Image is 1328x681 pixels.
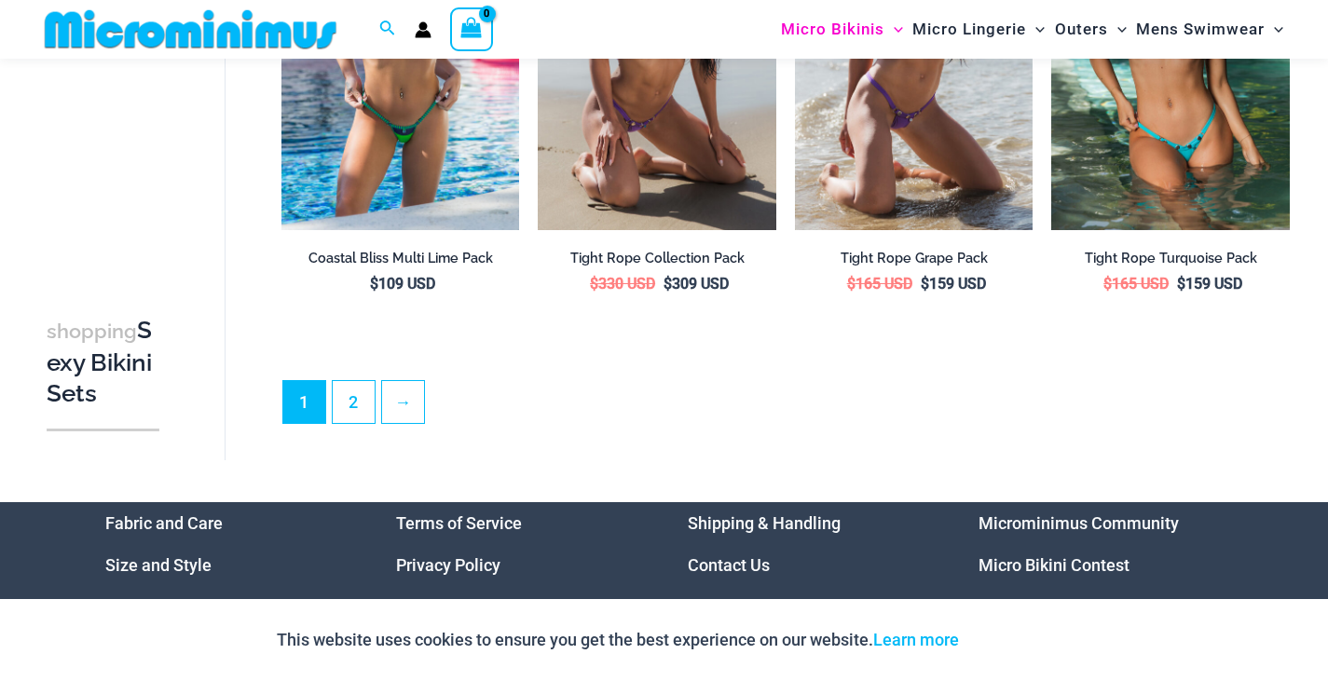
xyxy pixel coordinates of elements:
[382,381,424,423] a: →
[283,381,325,423] span: Page 1
[1177,275,1242,293] bdi: 159 USD
[538,250,776,267] h2: Tight Rope Collection Pack
[847,275,912,293] bdi: 165 USD
[979,502,1224,628] nav: Menu
[912,6,1026,53] span: Micro Lingerie
[450,7,493,50] a: View Shopping Cart, empty
[979,513,1179,533] a: Microminimus Community
[281,380,1290,434] nav: Product Pagination
[664,275,729,293] bdi: 309 USD
[590,275,598,293] span: $
[847,275,856,293] span: $
[884,6,903,53] span: Menu Toggle
[396,502,641,628] nav: Menu
[1051,250,1290,274] a: Tight Rope Turquoise Pack
[281,250,520,274] a: Coastal Bliss Multi Lime Pack
[1265,6,1283,53] span: Menu Toggle
[1177,275,1185,293] span: $
[281,250,520,267] h2: Coastal Bliss Multi Lime Pack
[795,250,1034,267] h2: Tight Rope Grape Pack
[370,275,435,293] bdi: 109 USD
[105,502,350,628] nav: Menu
[47,320,137,343] span: shopping
[590,275,655,293] bdi: 330 USD
[370,275,378,293] span: $
[396,597,556,617] a: Payment and Returns
[664,275,672,293] span: $
[415,21,431,38] a: Account icon link
[921,275,929,293] span: $
[105,555,212,575] a: Size and Style
[1103,275,1112,293] span: $
[1055,6,1108,53] span: Outers
[105,597,263,617] a: About Microminimus
[979,502,1224,628] aside: Footer Widget 4
[37,8,344,50] img: MM SHOP LOGO FLAT
[277,626,959,654] p: This website uses cookies to ensure you get the best experience on our website.
[688,513,841,533] a: Shipping & Handling
[1136,6,1265,53] span: Mens Swimwear
[333,381,375,423] a: Page 2
[781,6,884,53] span: Micro Bikinis
[47,315,159,410] h3: Sexy Bikini Sets
[1108,6,1127,53] span: Menu Toggle
[921,275,986,293] bdi: 159 USD
[105,513,223,533] a: Fabric and Care
[1103,275,1169,293] bdi: 165 USD
[1050,6,1131,53] a: OutersMenu ToggleMenu Toggle
[688,502,933,628] aside: Footer Widget 3
[379,18,396,41] a: Search icon link
[1026,6,1045,53] span: Menu Toggle
[688,502,933,628] nav: Menu
[1051,250,1290,267] h2: Tight Rope Turquoise Pack
[776,6,908,53] a: Micro BikinisMenu ToggleMenu Toggle
[979,597,1147,617] a: Wicked Weasel Bikinis
[795,250,1034,274] a: Tight Rope Grape Pack
[538,250,776,274] a: Tight Rope Collection Pack
[396,513,522,533] a: Terms of Service
[1131,6,1288,53] a: Mens SwimwearMenu ToggleMenu Toggle
[873,630,959,649] a: Learn more
[688,555,770,575] a: Contact Us
[979,555,1129,575] a: Micro Bikini Contest
[396,502,641,628] aside: Footer Widget 2
[774,3,1291,56] nav: Site Navigation
[973,618,1052,662] button: Accept
[688,597,769,617] a: Video Blog
[396,555,500,575] a: Privacy Policy
[105,502,350,628] aside: Footer Widget 1
[908,6,1049,53] a: Micro LingerieMenu ToggleMenu Toggle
